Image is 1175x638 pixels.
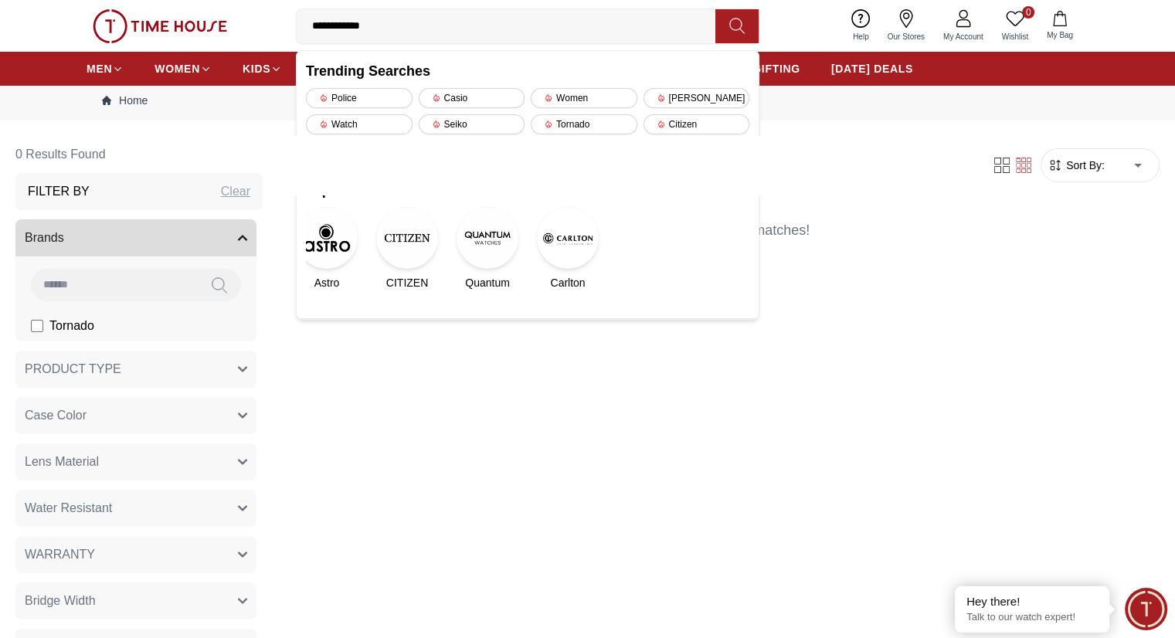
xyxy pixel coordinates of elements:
button: Bridge Width [15,582,256,619]
img: Carlton [537,207,599,269]
img: Astro [296,207,358,269]
div: Seiko [419,114,525,134]
div: Hey there! [966,594,1098,609]
span: MEN [87,61,112,76]
span: Case Color [25,406,87,425]
a: CarltonCarlton [547,207,589,290]
div: Police [306,88,413,108]
div: We couldn't find any matches! [275,201,1160,266]
span: KIDS [243,61,270,76]
span: PRODUCT TYPE [25,360,121,378]
img: Quantum [457,207,518,269]
button: Water Resistant [15,490,256,527]
span: Help [847,31,875,42]
span: Tornado [49,317,94,335]
button: Lens Material [15,443,256,480]
span: Lens Material [25,453,99,471]
div: Watch [306,114,413,134]
a: QuantumQuantum [467,207,508,290]
a: [DATE] DEALS [831,55,913,83]
a: AstroAstro [306,207,348,290]
button: Sort By: [1048,158,1105,173]
img: CITIZEN [376,207,438,269]
button: Case Color [15,397,256,434]
a: 0Wishlist [993,6,1037,46]
span: WARRANTY [25,545,95,564]
button: WARRANTY [15,536,256,573]
span: Sort By: [1063,158,1105,173]
span: WOMEN [155,61,200,76]
button: My Bag [1037,8,1082,44]
a: CITIZENCITIZEN [386,207,428,290]
a: Help [844,6,878,46]
div: Casio [419,88,525,108]
span: Brands [25,229,64,247]
h6: 0 Results Found [15,136,263,173]
span: 0 [1022,6,1034,19]
span: Carlton [550,275,585,290]
span: [DATE] DEALS [831,61,913,76]
span: Our Stores [881,31,931,42]
div: Citizen [644,114,750,134]
span: Water Resistant [25,499,112,518]
div: Women [531,88,637,108]
h2: Trending Searches [306,60,749,82]
span: Wishlist [996,31,1034,42]
img: ... [93,9,227,43]
span: CITIZEN [386,275,428,290]
nav: Breadcrumb [87,80,1088,120]
button: PRODUCT TYPE [15,351,256,388]
a: MEN [87,55,124,83]
div: Chat Widget [1125,588,1167,630]
span: GIFTING [752,61,800,76]
a: Home [102,93,148,108]
div: Clear [221,182,250,201]
a: KIDS [243,55,282,83]
div: Tornado [531,114,637,134]
a: GIFTING [752,55,800,83]
span: Bridge Width [25,592,96,610]
a: WOMEN [155,55,212,83]
span: Astro [314,275,340,290]
div: [PERSON_NAME] [644,88,750,108]
input: Tornado [31,320,43,332]
span: Quantum [465,275,510,290]
p: Talk to our watch expert! [966,611,1098,624]
a: Our Stores [878,6,934,46]
button: Brands [15,219,256,256]
h3: Filter By [28,182,90,201]
span: My Account [937,31,990,42]
span: My Bag [1041,29,1079,41]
